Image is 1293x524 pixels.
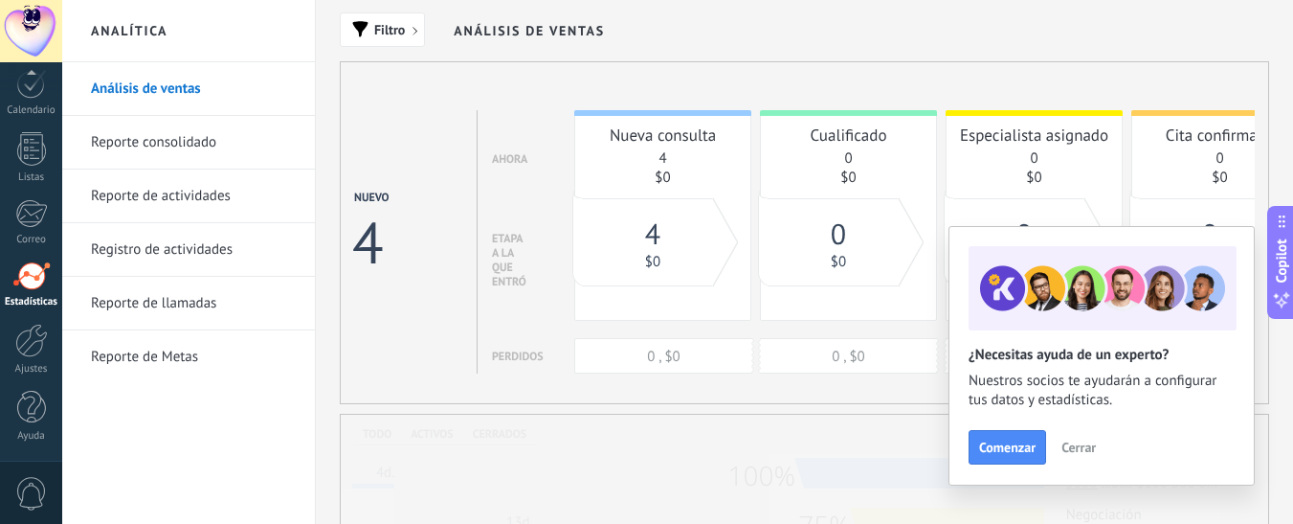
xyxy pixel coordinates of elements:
[1030,149,1037,168] a: 0
[831,216,846,253] span: 0
[62,330,315,383] li: Reporte de Metas
[645,216,660,253] span: 4
[979,441,1036,454] span: Comenzar
[352,205,380,280] div: 4
[4,363,59,376] div: Ajustes
[62,223,315,277] li: Registro de actividades
[1053,433,1104,462] button: Cerrar
[91,170,296,223] a: Reporte de actividades
[969,372,1235,410] span: Nuestros socios te ayudarán a configurar tus datos y estadísticas.
[645,230,660,249] a: 4
[1061,441,1096,454] span: Cerrar
[969,430,1046,465] button: Comenzar
[4,171,59,184] div: Listas
[4,234,59,246] div: Correo
[1016,216,1032,253] span: 0
[655,169,670,187] a: $0
[62,116,315,170] li: Reporte consolidado
[4,296,59,308] div: Estadísticas
[62,277,315,330] li: Reporte de llamadas
[374,23,405,36] span: Filtro
[1026,169,1041,187] a: $0
[1215,149,1223,168] a: 0
[91,277,296,330] a: Reporte de llamadas
[4,104,59,117] div: Calendario
[91,62,296,116] a: Análisis de ventas
[969,346,1235,364] h2: ¿Necesitas ayuda de un experto?
[1212,169,1227,187] a: $0
[492,232,526,289] div: Etapa a la que entró
[658,149,666,168] a: 4
[91,223,296,277] a: Registro de actividades
[585,125,741,146] div: Nueva consulta
[492,350,544,364] div: Perdidos
[62,62,315,116] li: Análisis de ventas
[91,330,296,384] a: Reporte de Metas
[575,348,752,366] div: 0 , $0
[760,348,937,366] div: 0 , $0
[492,152,527,167] div: Ahora
[831,253,846,271] a: $0
[840,169,856,187] a: $0
[1202,216,1217,253] span: 0
[91,116,296,170] a: Reporte consolidado
[1272,239,1291,283] span: Copilot
[354,191,390,205] div: Nuevo
[4,430,59,443] div: Ayuda
[645,253,660,271] a: $0
[340,12,425,47] button: Filtro
[770,125,926,146] div: Cualificado
[844,149,852,168] a: 0
[62,170,315,223] li: Reporte de actividades
[956,125,1112,146] div: Especialista asignado
[831,230,846,249] a: 0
